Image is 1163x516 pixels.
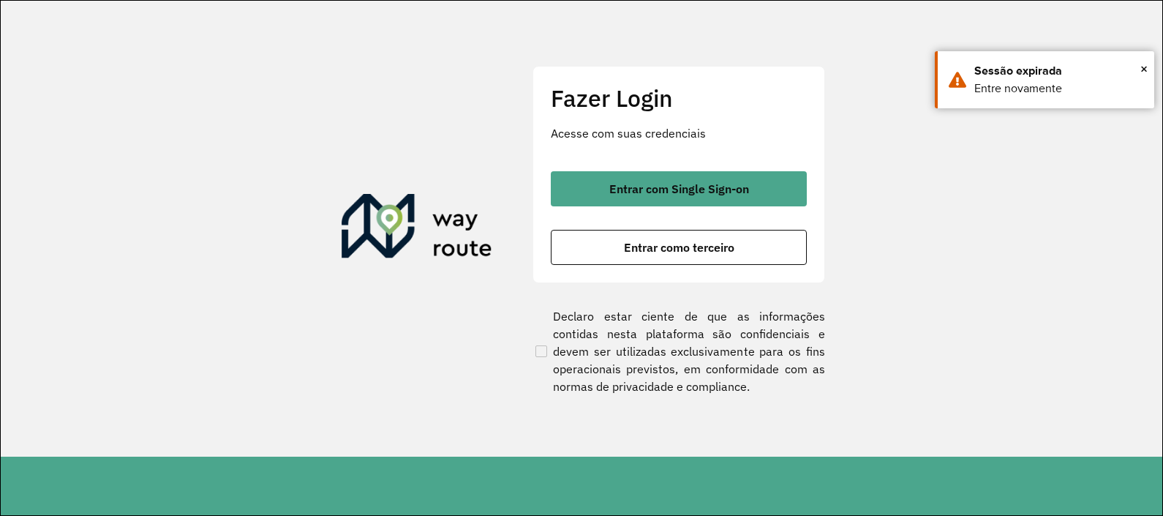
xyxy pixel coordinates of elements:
div: Entre novamente [974,80,1143,97]
button: Close [1140,58,1148,80]
img: Roteirizador AmbevTech [342,194,492,264]
div: Sessão expirada [974,62,1143,80]
span: × [1140,58,1148,80]
span: Entrar como terceiro [624,242,734,253]
button: button [551,230,807,265]
h2: Fazer Login [551,84,807,112]
span: Entrar com Single Sign-on [609,183,749,195]
button: button [551,171,807,206]
label: Declaro estar ciente de que as informações contidas nesta plataforma são confidenciais e devem se... [532,307,825,395]
p: Acesse com suas credenciais [551,124,807,142]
